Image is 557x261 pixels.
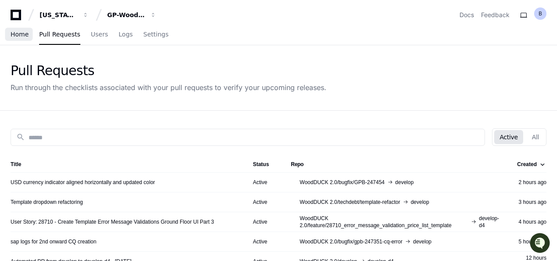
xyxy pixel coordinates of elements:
button: Start new chat [149,68,160,79]
a: USD currency indicator aligned horizontally and updated color [11,179,155,186]
a: Logs [119,25,133,45]
button: All [527,130,544,144]
span: WoodDUCK 2.0/bugfix/GPB-247454 [300,179,384,186]
span: develop-d4 [479,215,503,229]
iframe: Open customer support [529,232,553,256]
span: develop [411,199,429,206]
span: Pull Requests [39,32,80,37]
div: GP-WoodDuck 2.0 [107,11,145,19]
a: Docs [459,11,474,19]
a: Powered byPylon [62,92,106,99]
div: Active [253,218,277,225]
span: WoodDUCK 2.0/techdebt/template-refactor [300,199,400,206]
span: develop [395,179,414,186]
span: Logs [119,32,133,37]
div: Status [253,161,277,168]
h1: B [539,10,542,17]
img: PlayerZero [9,9,26,26]
div: We're available if you need us! [30,74,111,81]
span: Users [91,32,108,37]
div: 4 hours ago [517,218,546,225]
span: Home [11,32,29,37]
button: Active [494,130,523,144]
button: B [534,7,546,20]
span: WoodDUCK 2.0/feature/28710_error_message_validation_price_list_template [300,215,468,229]
div: Title [11,161,21,168]
button: [US_STATE] Pacific [36,7,92,23]
div: Active [253,179,277,186]
a: Template dropdown refactoring [11,199,83,206]
div: 3 hours ago [517,199,546,206]
div: Created [517,161,545,168]
div: Active [253,199,277,206]
a: Users [91,25,108,45]
span: develop [413,238,431,245]
span: Settings [143,32,168,37]
a: sap logs for 2nd onward CQ creation [11,238,96,245]
div: 2 hours ago [517,179,546,186]
div: Title [11,161,239,168]
button: GP-WoodDuck 2.0 [104,7,160,23]
span: Pylon [87,92,106,99]
a: Settings [143,25,168,45]
a: User Story: 28710 - Create Template Error Message Validations Ground Floor UI Part 3 [11,218,214,225]
button: Feedback [481,11,510,19]
div: Run through the checklists associated with your pull requests to verify your upcoming releases. [11,82,326,93]
img: 1756235613930-3d25f9e4-fa56-45dd-b3ad-e072dfbd1548 [9,65,25,81]
a: Home [11,25,29,45]
div: [US_STATE] Pacific [40,11,77,19]
div: Pull Requests [11,63,326,79]
div: Active [253,238,277,245]
div: Welcome [9,35,160,49]
div: Created [517,161,537,168]
mat-icon: search [16,133,25,141]
div: Start new chat [30,65,144,74]
th: Repo [284,156,510,172]
span: WoodDUCK 2.0/bugfix/gpb-247351-cq-error [300,238,402,245]
a: Pull Requests [39,25,80,45]
div: 5 hours ago [517,238,546,245]
div: Status [253,161,269,168]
